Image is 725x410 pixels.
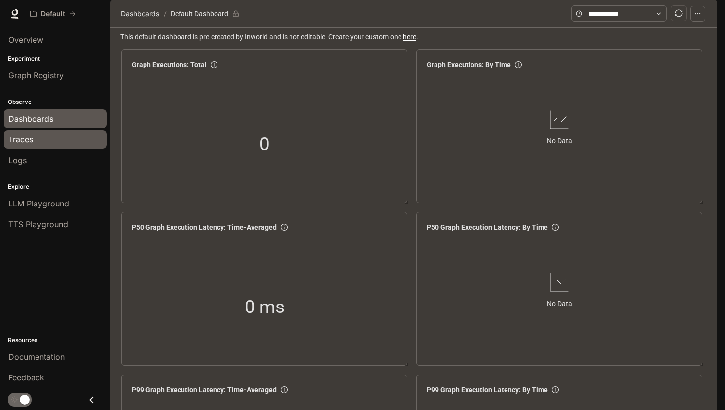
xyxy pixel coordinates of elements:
span: 0 ms [245,293,285,321]
button: All workspaces [26,4,80,24]
span: info-circle [552,386,559,393]
span: This default dashboard is pre-created by Inworld and is not editable. Create your custom one . [120,32,709,42]
article: No Data [547,136,572,146]
span: sync [675,9,683,17]
button: Dashboards [118,8,162,20]
span: info-circle [552,224,559,231]
span: info-circle [281,386,288,393]
span: P99 Graph Execution Latency: Time-Averaged [132,384,277,395]
article: Default Dashboard [169,4,230,23]
span: Graph Executions: Total [132,59,207,70]
span: 0 [259,130,270,159]
span: info-circle [281,224,288,231]
span: P50 Graph Execution Latency: Time-Averaged [132,222,277,233]
span: P50 Graph Execution Latency: By Time [427,222,548,233]
span: info-circle [515,61,522,68]
article: No Data [547,298,572,309]
span: P99 Graph Execution Latency: By Time [427,384,548,395]
span: Graph Executions: By Time [427,59,511,70]
span: info-circle [211,61,217,68]
p: Default [41,10,65,18]
span: Dashboards [121,8,159,20]
span: / [164,8,167,19]
a: here [403,33,416,41]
